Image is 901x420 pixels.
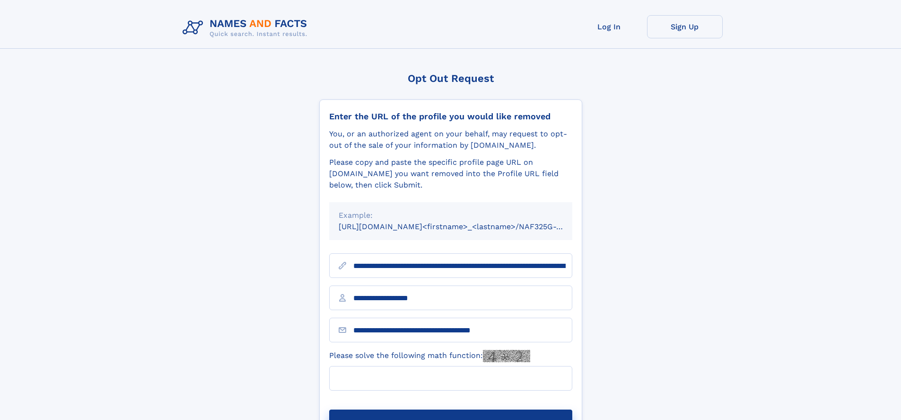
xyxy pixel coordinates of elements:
[329,350,530,362] label: Please solve the following math function:
[329,111,572,122] div: Enter the URL of the profile you would like removed
[329,157,572,191] div: Please copy and paste the specific profile page URL on [DOMAIN_NAME] you want removed into the Pr...
[329,128,572,151] div: You, or an authorized agent on your behalf, may request to opt-out of the sale of your informatio...
[179,15,315,41] img: Logo Names and Facts
[647,15,723,38] a: Sign Up
[339,210,563,221] div: Example:
[319,72,582,84] div: Opt Out Request
[571,15,647,38] a: Log In
[339,222,590,231] small: [URL][DOMAIN_NAME]<firstname>_<lastname>/NAF325G-xxxxxxxx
